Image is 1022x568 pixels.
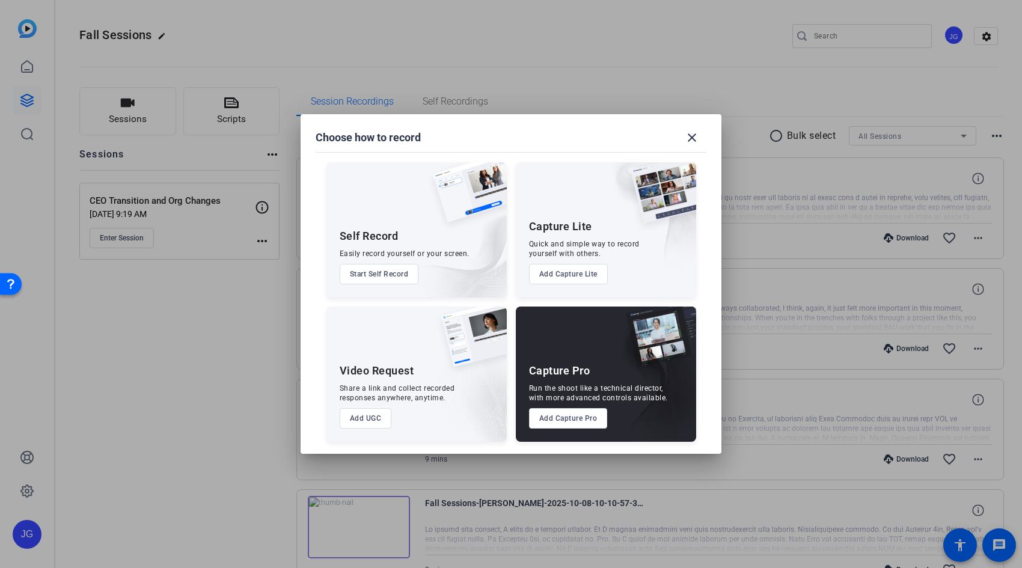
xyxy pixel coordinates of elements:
[622,162,696,236] img: capture-lite.png
[589,162,696,282] img: embarkstudio-capture-lite.png
[529,364,590,378] div: Capture Pro
[340,364,414,378] div: Video Request
[424,162,507,234] img: self-record.png
[685,130,699,145] mat-icon: close
[529,383,668,403] div: Run the shoot like a technical director, with more advanced controls available.
[316,130,421,145] h1: Choose how to record
[529,264,608,284] button: Add Capture Lite
[340,229,399,243] div: Self Record
[617,307,696,380] img: capture-pro.png
[437,344,507,442] img: embarkstudio-ugc-content.png
[340,408,392,429] button: Add UGC
[340,249,470,258] div: Easily record yourself or your screen.
[529,408,608,429] button: Add Capture Pro
[529,219,592,234] div: Capture Lite
[529,239,640,258] div: Quick and simple way to record yourself with others.
[432,307,507,379] img: ugc-content.png
[340,264,419,284] button: Start Self Record
[340,383,455,403] div: Share a link and collect recorded responses anywhere, anytime.
[402,188,507,298] img: embarkstudio-self-record.png
[607,322,696,442] img: embarkstudio-capture-pro.png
